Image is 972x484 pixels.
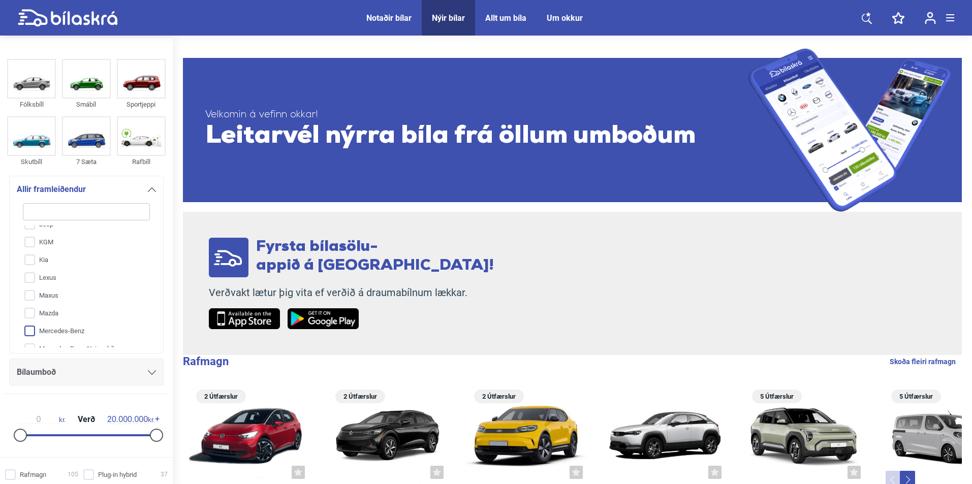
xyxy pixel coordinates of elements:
span: 5 Útfærslur [757,390,797,403]
span: Bílaumboð [17,365,56,379]
a: Notaðir bílar [366,13,412,23]
span: Leitarvél nýrra bíla frá öllum umboðum [205,121,748,152]
span: kr. [18,415,66,424]
div: Smábíl [62,99,111,110]
span: 37 [161,469,168,480]
span: 105 [68,469,78,480]
span: 2 Útfærslur [340,390,380,403]
div: Fólksbíll [7,99,56,110]
span: Allir framleiðendur [17,182,86,197]
span: Velkomin á vefinn okkar! [205,109,748,121]
div: 7 Sæta [62,156,111,168]
span: 2 Útfærslur [201,390,241,403]
span: Rafmagn [20,469,46,480]
a: Nýir bílar [432,13,465,23]
div: Sportjeppi [117,99,166,110]
img: user-login.svg [925,12,936,24]
div: Rafbíll [117,156,166,168]
span: Fyrsta bílasölu- appið á [GEOGRAPHIC_DATA]! [256,239,494,274]
span: kr. [107,415,154,424]
span: Plug-in hybrid [98,469,137,480]
a: Um okkur [547,13,583,23]
a: Allt um bíla [485,13,526,23]
a: Velkomin á vefinn okkar!Leitarvél nýrra bíla frá öllum umboðum [183,48,962,212]
p: Verðvakt lætur þig vita ef verðið á draumabílnum lækkar. [209,286,494,299]
span: 5 Útfærslur [896,390,936,403]
span: 2 Útfærslur [479,390,519,403]
b: Rafmagn [183,355,229,368]
span: Verð [75,415,98,424]
a: Skoða fleiri rafmagn [890,355,956,368]
div: Skutbíll [7,156,56,168]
